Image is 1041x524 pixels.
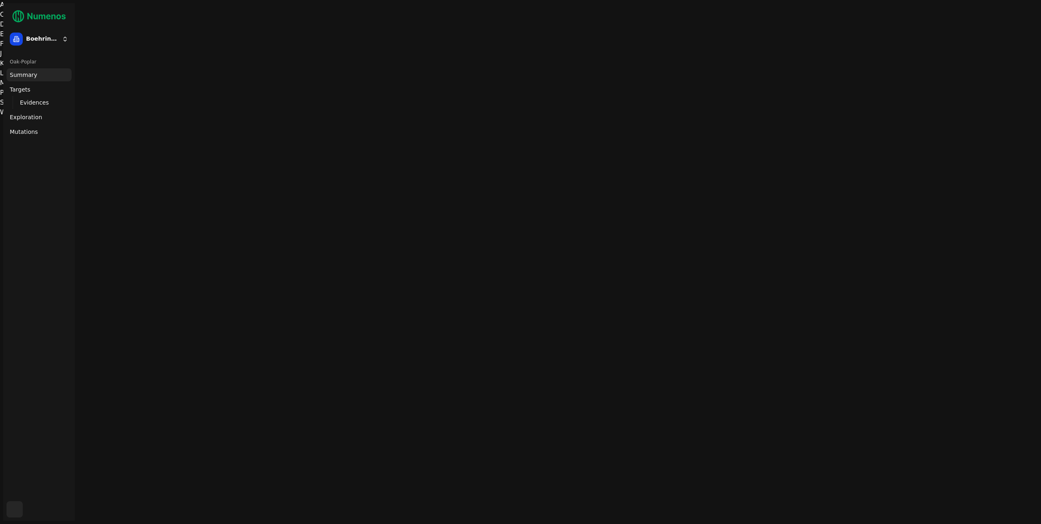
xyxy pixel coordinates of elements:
[10,128,38,136] span: Mutations
[7,111,72,124] a: Exploration
[7,125,72,138] a: Mutations
[7,55,72,68] div: Oak-Poplar
[7,29,72,49] button: Boehringer Ingelheim
[7,68,72,81] a: Summary
[20,98,49,107] span: Evidences
[10,71,37,79] span: Summary
[10,85,30,94] span: Targets
[7,7,72,26] img: Numenos
[7,83,72,96] a: Targets
[26,35,59,43] span: Boehringer Ingelheim
[10,113,42,121] span: Exploration
[17,97,62,108] a: Evidences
